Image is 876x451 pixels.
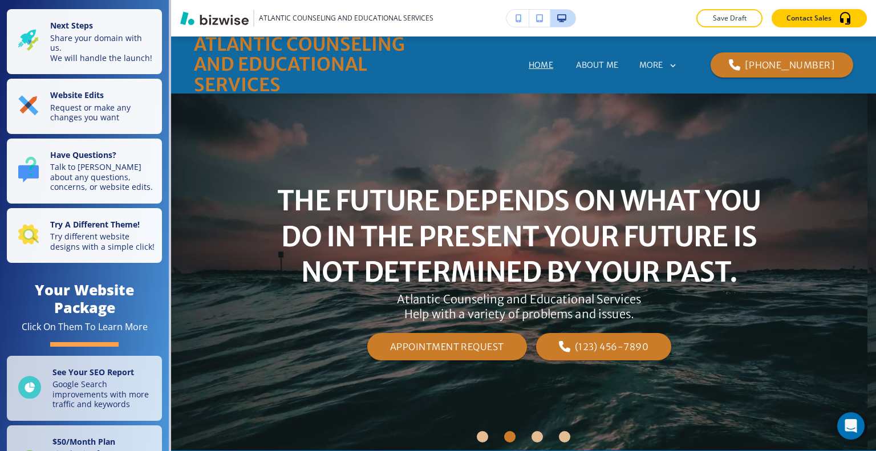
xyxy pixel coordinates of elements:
[496,423,524,450] li: Go to slide 2
[786,13,832,23] p: Contact Sales
[52,436,115,447] strong: $ 50 /Month Plan
[50,219,140,230] strong: Try A Different Theme!
[50,162,155,192] p: Talk to [PERSON_NAME] about any questions, concerns, or website edits.
[52,379,155,409] p: Google Search improvements with more traffic and keywords
[367,333,527,360] button: APPOINTMENT REQUEST
[194,35,443,95] h3: ATLANTIC COUNSELING AND EDUCATIONAL SERVICES
[22,321,148,333] div: Click On Them To Learn More
[397,292,641,307] p: Atlantic Counseling and Educational Services
[551,423,578,450] li: Go to slide 4
[524,423,551,450] li: Go to slide 3
[263,183,776,290] p: THE FUTURE DEPENDS ON WHAT YOU DO IN THE PRESENT YOUR FUTURE IS NOT DETERMINED BY YOUR PAST.
[696,9,763,27] button: Save Draft
[529,59,553,71] p: HOME
[52,367,134,377] strong: See Your SEO Report
[711,52,853,78] a: [PHONE_NUMBER]
[469,423,496,450] li: Go to slide 1
[50,20,93,31] strong: Next Steps
[50,103,155,123] p: Request or make any changes you want
[639,61,663,70] p: MORE
[639,55,692,74] div: MORE
[180,10,433,27] button: ATLANTIC COUNSELING AND EDUCATIONAL SERVICES
[50,33,155,63] p: Share your domain with us. We will handle the launch!
[576,59,618,71] p: ABOUT ME
[7,356,162,421] a: See Your SEO ReportGoogle Search improvements with more traffic and keywords
[772,9,867,27] button: Contact Sales
[7,281,162,316] h4: Your Website Package
[50,231,155,251] p: Try different website designs with a simple click!
[711,13,748,23] p: Save Draft
[7,79,162,134] button: Website EditsRequest or make any changes you want
[50,149,116,160] strong: Have Questions?
[7,208,162,263] button: Try A Different Theme!Try different website designs with a simple click!
[7,139,162,204] button: Have Questions?Talk to [PERSON_NAME] about any questions, concerns, or website edits.
[837,412,865,440] div: Open Intercom Messenger
[397,307,641,322] p: Help with a variety of problems and issues.
[7,9,162,74] button: Next StepsShare your domain with us.We will handle the launch!
[259,13,433,23] h3: ATLANTIC COUNSELING AND EDUCATIONAL SERVICES
[180,11,249,25] img: Bizwise Logo
[536,333,671,360] a: (123) 456-7890
[50,90,104,100] strong: Website Edits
